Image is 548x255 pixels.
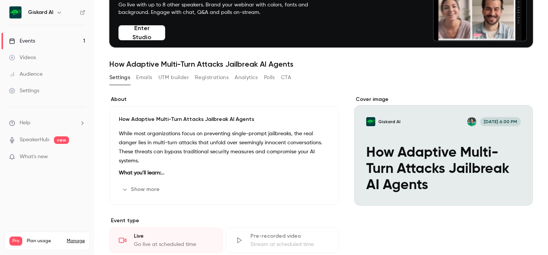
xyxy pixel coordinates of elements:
[119,129,330,165] p: While most organizations focus on preventing single-prompt jailbreaks, the real danger lies in mu...
[250,232,330,240] div: Pre-recorded video
[109,60,533,69] h1: How Adaptive Multi-Turn Attacks Jailbreak AI Agents
[9,37,35,45] div: Events
[118,25,165,40] button: Enter Studio
[9,54,36,61] div: Videos
[354,96,533,206] section: Cover image
[158,72,189,84] button: UTM builder
[28,9,53,16] h6: Giskard AI
[226,228,339,253] div: Pre-recorded videoStream at scheduled time
[9,6,21,18] img: Giskard AI
[119,183,164,195] button: Show more
[235,72,258,84] button: Analytics
[118,1,326,16] p: Go live with up to 8 other speakers. Brand your webinar with colors, fonts and background. Engage...
[54,136,69,144] span: new
[195,72,229,84] button: Registrations
[109,72,130,84] button: Settings
[136,72,152,84] button: Emails
[27,238,62,244] span: Plan usage
[9,119,85,127] li: help-dropdown-opener
[9,70,43,78] div: Audience
[119,116,330,123] p: How Adaptive Multi-Turn Attacks Jailbreak AI Agents
[20,153,48,161] span: What's new
[109,96,339,103] label: About
[281,72,291,84] button: CTA
[354,96,533,103] label: Cover image
[134,232,213,240] div: Live
[250,241,330,248] div: Stream at scheduled time
[264,72,275,84] button: Polls
[67,238,85,244] a: Manage
[109,228,223,253] div: LiveGo live at scheduled time
[119,170,164,176] strong: What you'll learn:
[20,136,49,144] a: SpeakerHub
[9,237,22,246] span: Pro
[9,87,39,95] div: Settings
[109,217,339,224] p: Event type
[20,119,31,127] span: Help
[134,241,213,248] div: Go live at scheduled time
[76,154,85,160] iframe: Noticeable Trigger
